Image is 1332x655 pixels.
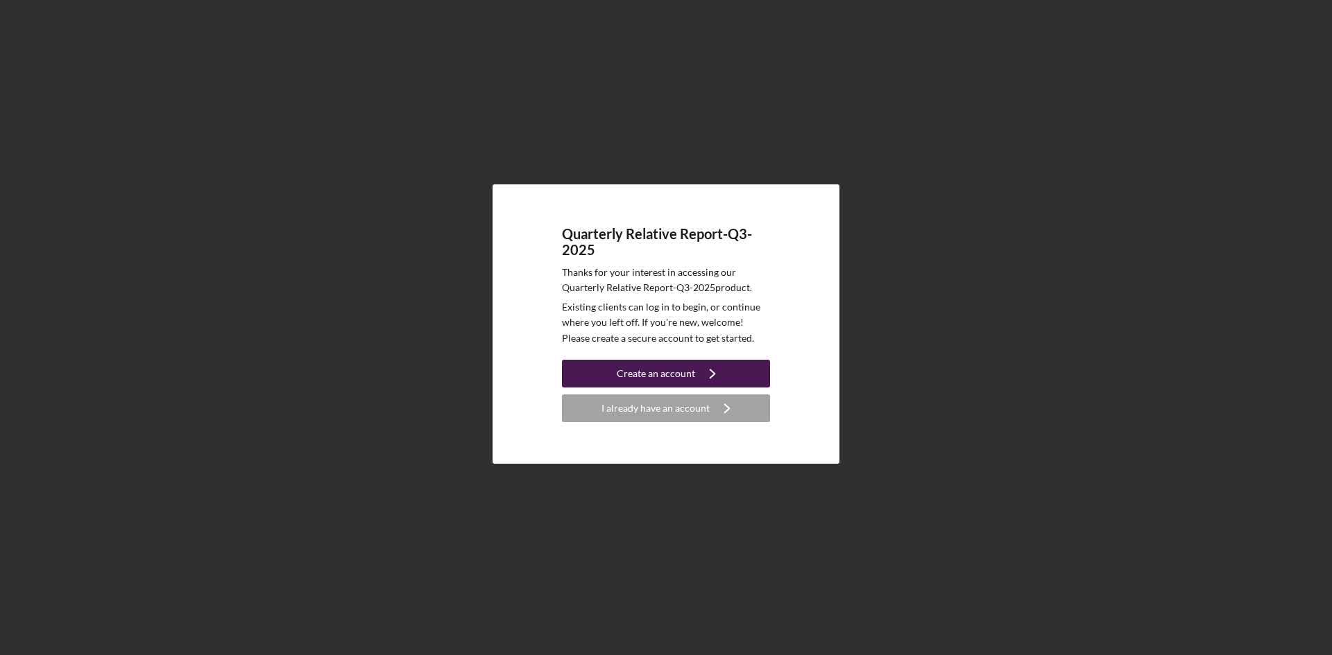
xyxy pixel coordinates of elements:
p: Thanks for your interest in accessing our Quarterly Relative Report-Q3-2025 product. [562,265,770,296]
div: Create an account [617,360,695,387]
p: Existing clients can log in to begin, or continue where you left off. If you're new, welcome! Ple... [562,299,770,346]
a: Create an account [562,360,770,391]
h4: Quarterly Relative Report-Q3-2025 [562,226,770,258]
button: I already have an account [562,394,770,422]
div: I already have an account [601,394,710,422]
button: Create an account [562,360,770,387]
